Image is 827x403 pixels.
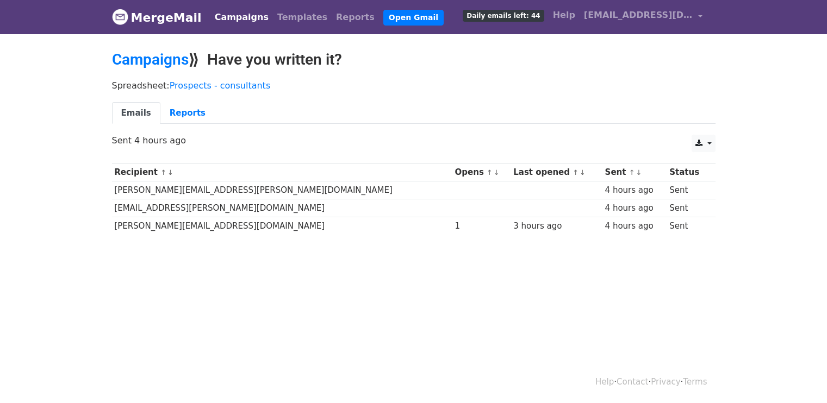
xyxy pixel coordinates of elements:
a: Reports [160,102,215,124]
span: Daily emails left: 44 [463,10,544,22]
a: Help [595,377,614,387]
td: [PERSON_NAME][EMAIL_ADDRESS][DOMAIN_NAME] [112,217,452,235]
th: Sent [602,163,667,181]
a: ↓ [580,168,586,177]
a: ↑ [629,168,635,177]
td: [PERSON_NAME][EMAIL_ADDRESS][PERSON_NAME][DOMAIN_NAME] [112,181,452,199]
h2: ⟫ Have you written it? [112,51,716,69]
p: Spreadsheet: [112,80,716,91]
a: Emails [112,102,160,124]
img: MergeMail logo [112,9,128,25]
a: Help [549,4,580,26]
a: [EMAIL_ADDRESS][DOMAIN_NAME] [580,4,707,30]
th: Last opened [511,163,602,181]
a: ↓ [167,168,173,177]
a: ↑ [573,168,579,177]
div: 4 hours ago [605,220,664,232]
th: Recipient [112,163,452,181]
td: [EMAIL_ADDRESS][PERSON_NAME][DOMAIN_NAME] [112,199,452,217]
div: 4 hours ago [605,184,664,197]
td: Sent [667,199,708,217]
p: Sent 4 hours ago [112,135,716,146]
a: Terms [683,377,707,387]
div: 3 hours ago [513,220,600,232]
a: Daily emails left: 44 [458,4,548,26]
th: Status [667,163,708,181]
a: ↑ [160,168,166,177]
a: Open Gmail [383,10,444,26]
a: MergeMail [112,6,202,29]
a: Contact [617,377,648,387]
div: 4 hours ago [605,202,664,215]
a: Privacy [651,377,680,387]
a: Reports [332,7,379,28]
td: Sent [667,181,708,199]
a: Templates [273,7,332,28]
a: ↓ [494,168,500,177]
th: Opens [452,163,511,181]
span: [EMAIL_ADDRESS][DOMAIN_NAME] [584,9,693,22]
a: ↑ [487,168,493,177]
td: Sent [667,217,708,235]
a: Campaigns [210,7,273,28]
a: Prospects - consultants [170,80,271,91]
div: 1 [455,220,508,232]
a: Campaigns [112,51,189,68]
a: ↓ [636,168,642,177]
